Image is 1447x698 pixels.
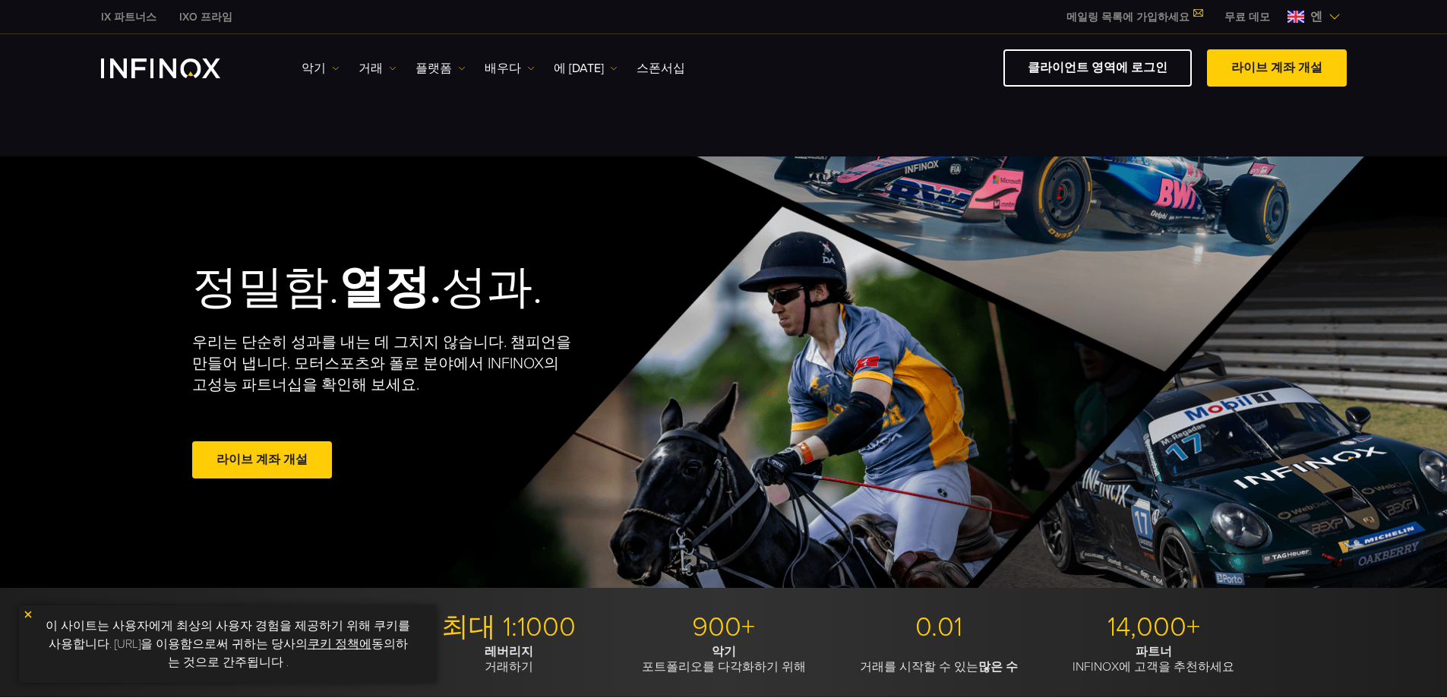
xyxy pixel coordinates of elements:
font: 거래를 시작할 수 있는 [860,659,978,674]
a: 인피녹스 [90,9,168,25]
a: 라이브 계좌 개설 [1207,49,1347,87]
font: 배우다 [485,61,521,76]
a: 클라이언트 영역에 로그인 [1003,49,1192,87]
a: 인피녹스 메뉴 [1213,9,1281,25]
a: 거래 [359,59,397,77]
font: 클라이언트 영역에 로그인 [1028,60,1167,75]
font: 스폰서십 [637,61,685,76]
font: 최대 1:1000 [441,611,576,643]
a: 메일링 목록에 가입하세요 [1055,11,1213,24]
a: 플랫폼 [415,59,466,77]
font: 0.01 [915,611,962,643]
font: 메일링 목록에 가입하세요 [1066,11,1190,24]
font: 거래 [359,61,383,76]
a: 에 [DATE] [554,59,618,77]
font: 악기 [302,61,326,76]
font: 플랫폼 [415,61,452,76]
font: 엔 [1310,9,1322,24]
a: 배우다 [485,59,535,77]
a: 라이브 계좌 개설 [192,441,332,478]
font: 에 [DATE] [554,61,604,76]
font: 포트폴리오를 다각화하기 위해 [642,659,806,674]
font: 성과. [441,261,542,315]
font: 우리는 단순히 성과를 내는 데 그치지 않습니다. 챔피언을 만들어 냅니다. 모터스포츠와 폴로 분야에서 INFINOX의 고성능 파트너십을 확인해 보세요. [192,333,571,394]
a: 악기 [302,59,340,77]
img: 노란색 닫기 아이콘 [23,609,33,620]
font: IXO 프라임 [179,11,232,24]
font: 파트너 [1136,644,1172,659]
font: 이 사이트는 사용자에게 최상의 사용자 경험을 제공하기 위해 쿠키를 사용합니다. [URL]을 이용함으로써 귀하는 당사의 [46,618,410,652]
a: 쿠키 정책에 [308,636,371,652]
font: 900+ [692,611,755,643]
font: INFINOX에 고객을 추천하세요 [1073,659,1234,674]
font: 14,000+ [1107,611,1200,643]
a: 인피녹스 [168,9,244,25]
font: 거래하기 [485,659,533,674]
font: 레버리지 [485,644,533,659]
font: IX 파트너스 [101,11,156,24]
a: INFINOX 로고 [101,58,256,78]
font: 많은 수 [978,659,1018,674]
font: 라이브 계좌 개설 [216,452,308,467]
font: 라이브 계좌 개설 [1231,60,1322,75]
font: 열정. [339,261,441,315]
font: 무료 데모 [1224,11,1270,24]
font: 악기 [712,644,736,659]
a: 스폰서십 [637,59,685,77]
font: 정밀함. [192,261,339,315]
